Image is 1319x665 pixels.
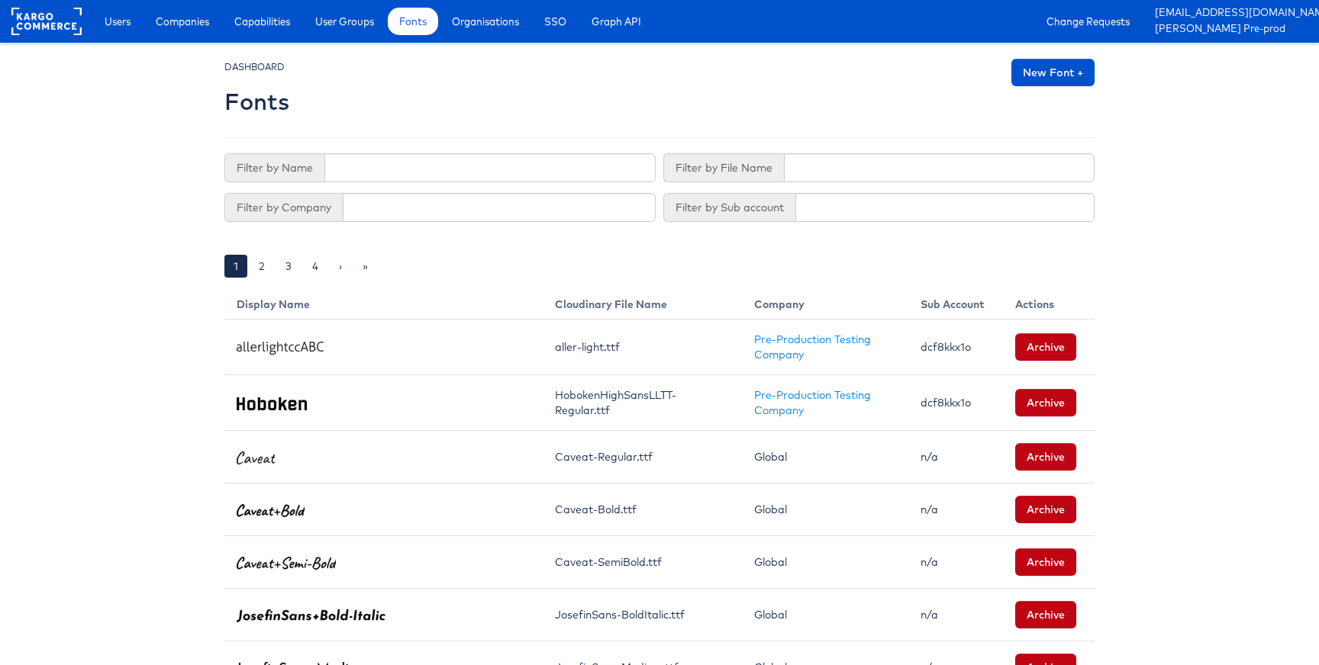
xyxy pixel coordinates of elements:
[237,557,336,570] img: Caveat Semi-Bold
[742,589,908,641] td: Global
[1155,5,1308,21] a: [EMAIL_ADDRESS][DOMAIN_NAME]
[237,609,385,622] img: JosefinSans Bold-Italic
[330,255,351,278] a: ›
[105,14,131,29] span: Users
[908,320,1003,375] td: dcf8kkx1o
[908,375,1003,431] td: dcf8kkx1o
[1155,21,1308,37] a: [PERSON_NAME] Pre-prod
[250,255,274,278] a: 2
[543,320,742,375] td: aller-light.ttf
[224,89,289,114] h2: Fonts
[1003,284,1095,320] th: Actions
[533,8,578,35] a: SSO
[1015,548,1076,576] button: Archive
[1015,333,1076,361] button: Archive
[754,332,871,361] a: Pre-Production Testing Company
[237,342,324,355] img: allerlightccABC
[908,284,1003,320] th: Sub Account
[908,589,1003,641] td: n/a
[592,14,641,29] span: Graph API
[908,431,1003,483] td: n/a
[388,8,438,35] a: Fonts
[663,153,784,182] span: Filter by File Name
[1015,389,1076,416] button: Archive
[1035,8,1141,35] a: Change Requests
[237,397,307,410] img: Hoboken
[440,8,531,35] a: Organisations
[237,504,305,517] img: Caveat Bold
[908,483,1003,536] td: n/a
[1015,496,1076,523] button: Archive
[1015,443,1076,471] button: Archive
[742,483,908,536] td: Global
[303,255,327,278] a: 4
[224,153,324,182] span: Filter by Name
[543,375,742,431] td: HobokenHighSansLLTT-Regular.ttf
[156,14,209,29] span: Companies
[237,451,275,464] img: Caveat
[223,8,302,35] a: Capabilities
[304,8,385,35] a: User Groups
[543,589,742,641] td: JosefinSans-BoldItalic.ttf
[315,14,374,29] span: User Groups
[580,8,653,35] a: Graph API
[224,193,343,222] span: Filter by Company
[93,8,142,35] a: Users
[754,388,871,417] a: Pre-Production Testing Company
[224,284,543,320] th: Display Name
[452,14,519,29] span: Organisations
[742,431,908,483] td: Global
[543,284,742,320] th: Cloudinary File Name
[353,255,377,278] a: »
[544,14,566,29] span: SSO
[543,536,742,589] td: Caveat-SemiBold.ttf
[543,483,742,536] td: Caveat-Bold.ttf
[908,536,1003,589] td: n/a
[224,255,247,278] a: 1
[144,8,221,35] a: Companies
[276,255,301,278] a: 3
[742,284,908,320] th: Company
[224,61,285,72] small: DASHBOARD
[742,536,908,589] td: Global
[234,14,290,29] span: Capabilities
[663,193,795,222] span: Filter by Sub account
[1015,601,1076,628] button: Archive
[399,14,427,29] span: Fonts
[1011,59,1095,86] a: New Font +
[543,431,742,483] td: Caveat-Regular.ttf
